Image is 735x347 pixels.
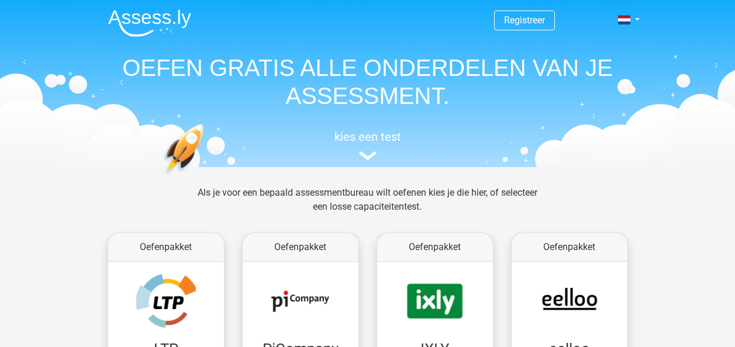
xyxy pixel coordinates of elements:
[188,186,547,228] div: Als je voor een bepaald assessmentbureau wilt oefenen kies je die hier, of selecteer een losse ca...
[99,54,637,110] h1: OEFEN GRATIS ALLE ONDERDELEN VAN JE ASSESSMENT.
[163,124,249,230] img: oefenen
[108,9,191,37] img: Assessly
[359,151,377,160] img: assessment
[99,130,637,161] a: kies een test
[99,130,637,144] h5: kies een test
[504,15,545,26] a: Registreer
